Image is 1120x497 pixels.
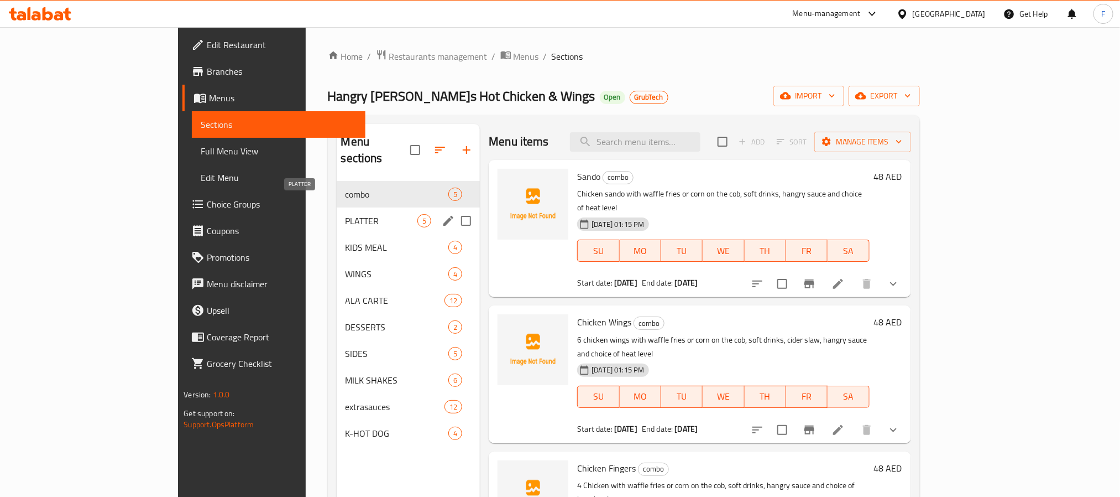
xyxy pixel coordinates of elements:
[346,374,449,387] div: MILK SHAKES
[796,271,823,297] button: Branch-specific-item
[624,243,657,259] span: MO
[707,389,740,405] span: WE
[703,386,744,408] button: WE
[642,422,673,436] span: End date:
[582,389,615,405] span: SU
[184,387,211,402] span: Version:
[570,132,700,152] input: search
[182,85,365,111] a: Menus
[337,394,480,420] div: extrasauces12
[182,58,365,85] a: Branches
[675,422,698,436] b: [DATE]
[577,333,869,361] p: 6 chicken wings with waffle fries or corn on the cob, soft drinks, cider slaw, hangry sauce and c...
[376,49,488,64] a: Restaurants management
[448,427,462,440] div: items
[346,427,449,440] span: K-HOT DOG
[207,330,356,344] span: Coverage Report
[346,214,418,227] span: PLATTER
[201,171,356,184] span: Edit Menu
[854,417,880,443] button: delete
[880,417,907,443] button: show more
[874,314,902,330] h6: 48 AED
[184,417,254,432] a: Support.OpsPlatform
[577,386,619,408] button: SU
[404,138,427,162] span: Select all sections
[749,243,782,259] span: TH
[857,89,911,103] span: export
[711,130,734,153] span: Select section
[192,164,365,191] a: Edit Menu
[582,243,615,259] span: SU
[427,137,453,163] span: Sort sections
[418,216,431,226] span: 5
[638,463,669,476] div: combo
[887,423,900,437] svg: Show Choices
[791,389,823,405] span: FR
[201,144,356,158] span: Full Menu View
[614,422,637,436] b: [DATE]
[849,86,920,106] button: export
[346,241,449,254] span: KIDS MEAL
[201,118,356,131] span: Sections
[337,314,480,340] div: DESSERTS2
[448,188,462,201] div: items
[786,240,828,262] button: FR
[192,138,365,164] a: Full Menu View
[823,135,902,149] span: Manage items
[207,198,356,211] span: Choice Groups
[182,271,365,297] a: Menu disclaimer
[207,304,356,317] span: Upsell
[630,92,668,102] span: GrubTech
[577,187,869,215] p: Chicken sando with waffle fries or corn on the cob, soft drinks, hangry sauce and choice of heat ...
[1101,8,1105,20] span: F
[207,65,356,78] span: Branches
[346,294,444,307] span: ALA CARTE
[675,276,698,290] b: [DATE]
[577,422,613,436] span: Start date:
[782,89,835,103] span: import
[577,168,600,185] span: Sando
[449,428,462,439] span: 4
[874,460,902,476] h6: 48 AED
[449,269,462,279] span: 4
[734,133,770,151] span: Add item
[389,50,488,63] span: Restaurants management
[444,400,462,413] div: items
[887,277,900,291] svg: Show Choices
[346,347,449,360] span: SIDES
[634,317,664,330] span: combo
[346,400,444,413] div: extrasauces
[773,86,844,106] button: import
[600,91,625,104] div: Open
[831,423,845,437] a: Edit menu item
[448,241,462,254] div: items
[707,243,740,259] span: WE
[620,240,661,262] button: MO
[449,322,462,333] span: 2
[744,417,771,443] button: sort-choices
[661,386,703,408] button: TU
[831,277,845,291] a: Edit menu item
[182,244,365,271] a: Promotions
[666,389,698,405] span: TU
[182,32,365,58] a: Edit Restaurant
[207,38,356,51] span: Edit Restaurant
[337,177,480,451] nav: Menu sections
[449,349,462,359] span: 5
[184,406,234,421] span: Get support on:
[642,276,673,290] span: End date:
[703,240,744,262] button: WE
[745,386,786,408] button: TH
[448,347,462,360] div: items
[182,218,365,244] a: Coupons
[182,324,365,350] a: Coverage Report
[448,320,462,334] div: items
[182,350,365,377] a: Grocery Checklist
[346,267,449,281] div: WINGS
[614,276,637,290] b: [DATE]
[337,420,480,447] div: K-HOT DOG4
[182,191,365,218] a: Choice Groups
[346,188,449,201] span: combo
